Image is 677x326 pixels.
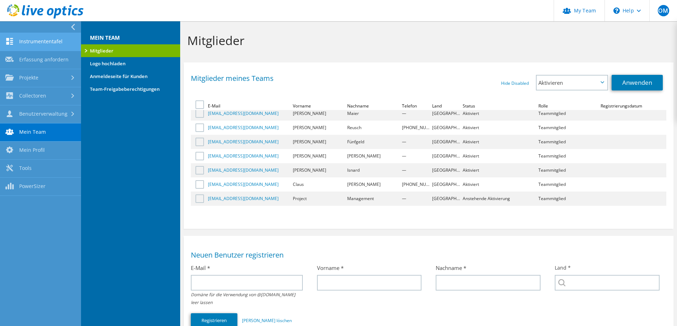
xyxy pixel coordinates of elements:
[431,177,462,192] td: [GEOGRAPHIC_DATA]
[537,106,600,121] td: Teammitglied
[431,149,462,163] td: [GEOGRAPHIC_DATA]
[81,83,180,95] a: Team-Freigabeberechtigungen
[81,27,180,42] h3: MEIN TEAM
[537,177,600,192] td: Teammitglied
[187,33,666,48] h1: Mitglieder
[501,80,529,86] a: Hide Disabled
[431,121,462,135] td: [GEOGRAPHIC_DATA]
[191,252,662,259] h1: Neuen Benutzer registrieren
[346,149,401,163] td: [PERSON_NAME]
[601,103,653,109] div: Registrierungsdatum
[431,192,462,206] td: [GEOGRAPHIC_DATA]
[401,192,431,206] td: —
[208,167,279,173] a: [EMAIL_ADDRESS][DOMAIN_NAME]
[537,192,600,206] td: Teammitglied
[293,103,322,109] div: Vorname
[208,103,231,109] div: E-Mail
[292,163,346,177] td: [PERSON_NAME]
[208,125,279,131] a: [EMAIL_ADDRESS][DOMAIN_NAME]
[401,177,431,192] td: [PHONE_NUMBER]
[462,121,537,135] td: Aktiviert
[208,153,279,159] a: [EMAIL_ADDRESS][DOMAIN_NAME]
[538,103,559,109] div: Rolle
[292,106,346,121] td: [PERSON_NAME]
[431,106,462,121] td: [GEOGRAPHIC_DATA]
[195,100,206,109] label: Select one or more accounts below
[462,177,537,192] td: Aktiviert
[292,135,346,149] td: [PERSON_NAME]
[292,177,346,192] td: Claus
[462,192,537,206] td: Anstehende Aktivierung
[346,163,401,177] td: Isnard
[537,121,600,135] td: Teammitglied
[401,135,431,149] td: —
[191,292,295,305] i: Domäne für die Verwendung von @[DOMAIN_NAME] leer lassen
[401,163,431,177] td: —
[537,135,600,149] td: Teammitglied
[346,121,401,135] td: Reusch
[346,177,401,192] td: [PERSON_NAME]
[81,57,180,70] a: Logo hochladen
[555,264,571,271] label: Land *
[292,149,346,163] td: [PERSON_NAME]
[613,7,620,14] svg: \n
[462,149,537,163] td: Aktiviert
[462,106,537,121] td: Aktiviert
[462,163,537,177] td: Aktiviert
[612,75,663,90] a: Anwenden
[436,264,466,271] label: Nachname *
[208,110,279,116] a: [EMAIL_ADDRESS][DOMAIN_NAME]
[208,181,279,187] a: [EMAIL_ADDRESS][DOMAIN_NAME]
[658,5,669,16] span: OM
[537,149,600,163] td: Teammitglied
[208,195,279,201] a: [EMAIL_ADDRESS][DOMAIN_NAME]
[462,135,537,149] td: Aktiviert
[401,106,431,121] td: —
[292,121,346,135] td: [PERSON_NAME]
[431,163,462,177] td: [GEOGRAPHIC_DATA]
[537,163,600,177] td: Teammitglied
[346,106,401,121] td: Maier
[431,135,462,149] td: [GEOGRAPHIC_DATA]
[538,78,598,87] span: Aktivieren
[346,135,401,149] td: Fünfgeld
[432,103,452,109] div: Land
[317,264,344,271] label: Vorname *
[401,149,431,163] td: —
[346,192,401,206] td: Management
[292,192,346,206] td: Project
[463,103,486,109] div: Status
[208,139,279,145] a: [EMAIL_ADDRESS][DOMAIN_NAME]
[402,103,428,109] div: Telefon
[401,121,431,135] td: [PHONE_NUMBER]
[81,70,180,83] a: Anmeldeseite für Kunden
[347,103,380,109] div: Nachname
[191,264,210,271] label: E-Mail *
[81,44,180,57] a: Mitglieder
[242,317,292,324] a: [PERSON_NAME] löschen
